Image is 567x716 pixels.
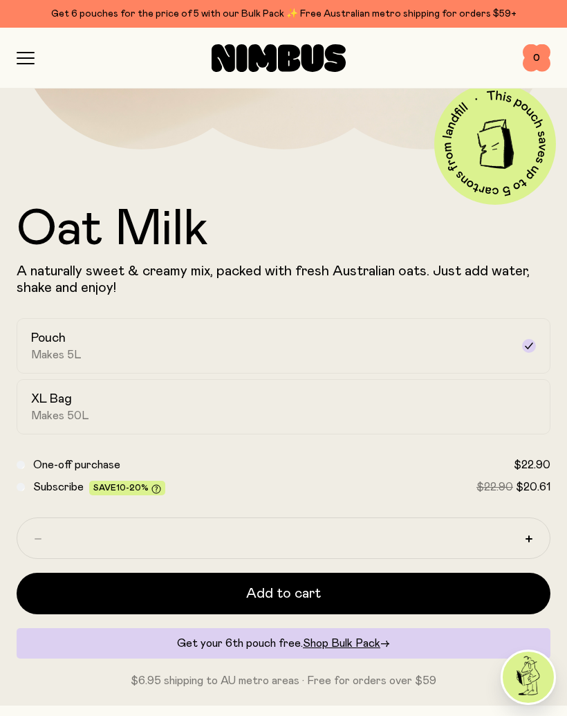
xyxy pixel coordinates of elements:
[17,573,550,614] button: Add to cart
[116,484,149,492] span: 10-20%
[31,391,72,407] h2: XL Bag
[33,481,84,493] span: Subscribe
[31,409,89,423] span: Makes 50L
[303,638,390,649] a: Shop Bulk Pack→
[31,330,66,347] h2: Pouch
[476,481,513,493] span: $22.90
[17,205,550,255] h1: Oat Milk
[17,628,550,659] div: Get your 6th pouch free.
[17,263,550,296] p: A naturally sweet & creamy mix, packed with fresh Australian oats. Just add water, shake and enjoy!
[93,484,161,494] span: Save
[503,652,554,703] img: agent
[523,44,550,72] button: 0
[33,459,120,470] span: One-off purchase
[516,481,550,493] span: $20.61
[303,638,380,649] span: Shop Bulk Pack
[246,584,321,603] span: Add to cart
[514,459,550,470] span: $22.90
[17,672,550,689] p: $6.95 shipping to AU metro areas · Free for orders over $59
[31,348,82,362] span: Makes 5L
[17,6,550,22] div: Get 6 pouches for the price of 5 with our Bulk Pack ✨ Free Australian metro shipping for orders $59+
